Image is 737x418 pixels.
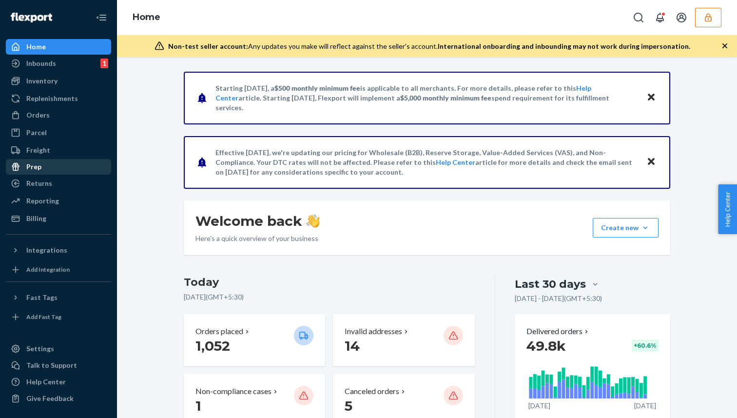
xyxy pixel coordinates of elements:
img: hand-wave emoji [306,214,320,228]
a: Home [6,39,111,55]
div: Any updates you make will reflect against the seller's account. [168,41,690,51]
p: Here’s a quick overview of your business [195,234,320,243]
p: [DATE] - [DATE] ( GMT+5:30 ) [515,294,602,303]
img: Flexport logo [11,13,52,22]
span: 49.8k [526,338,566,354]
button: Open Search Box [629,8,648,27]
div: Home [26,42,46,52]
div: Inbounds [26,59,56,68]
div: 1 [100,59,108,68]
div: Returns [26,179,52,188]
span: 5 [345,398,352,414]
div: Add Fast Tag [26,313,61,321]
button: Fast Tags [6,290,111,305]
div: + 60.6 % [632,339,659,352]
div: Freight [26,145,50,155]
div: Settings [26,344,54,354]
p: Non-compliance cases [195,386,272,397]
p: [DATE] [528,401,550,411]
span: 14 [345,338,360,354]
a: Replenishments [6,91,111,106]
div: Inventory [26,76,58,86]
p: Orders placed [195,326,243,337]
button: Close Navigation [92,8,111,27]
p: [DATE] [634,401,656,411]
a: Returns [6,176,111,191]
a: Freight [6,142,111,158]
a: Talk to Support [6,358,111,373]
span: Non-test seller account: [168,42,248,50]
div: Integrations [26,245,67,255]
button: Open notifications [650,8,670,27]
a: Help Center [436,158,475,166]
a: Add Fast Tag [6,309,111,325]
div: Parcel [26,128,47,138]
a: Reporting [6,193,111,209]
div: Fast Tags [26,293,58,302]
div: Prep [26,162,41,172]
div: Orders [26,110,50,120]
button: Invalid addresses 14 [333,314,474,366]
button: Give Feedback [6,391,111,406]
span: International onboarding and inbounding may not work during impersonation. [438,42,690,50]
a: Settings [6,341,111,357]
p: Effective [DATE], we're updating our pricing for Wholesale (B2B), Reserve Storage, Value-Added Se... [215,148,637,177]
span: 1,052 [195,338,230,354]
a: Inventory [6,73,111,89]
a: Add Integration [6,262,111,278]
a: Prep [6,159,111,175]
span: $500 monthly minimum fee [274,84,360,92]
div: Billing [26,214,46,223]
div: Help Center [26,377,66,387]
h3: Today [184,275,475,290]
div: Add Integration [26,265,70,274]
p: Invalid addresses [345,326,402,337]
div: Last 30 days [515,277,586,292]
h1: Welcome back [195,212,320,230]
a: Orders [6,107,111,123]
span: $5,000 monthly minimum fee [400,94,491,102]
button: Close [645,91,658,105]
button: Orders placed 1,052 [184,314,325,366]
p: Canceled orders [345,386,399,397]
button: Help Center [718,184,737,234]
p: [DATE] ( GMT+5:30 ) [184,292,475,302]
div: Replenishments [26,94,78,103]
span: 1 [195,398,201,414]
a: Home [133,12,160,22]
p: Starting [DATE], a is applicable to all merchants. For more details, please refer to this article... [215,83,637,113]
a: Inbounds1 [6,56,111,71]
ol: breadcrumbs [125,3,168,32]
div: Give Feedback [26,394,74,403]
button: Close [645,155,658,169]
div: Talk to Support [26,360,77,370]
button: Open account menu [672,8,691,27]
a: Parcel [6,125,111,140]
button: Integrations [6,242,111,258]
a: Help Center [6,374,111,390]
div: Reporting [26,196,59,206]
button: Create new [593,218,659,238]
button: Delivered orders [526,326,590,337]
a: Billing [6,211,111,226]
